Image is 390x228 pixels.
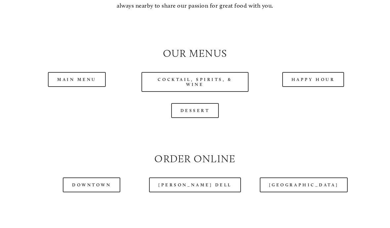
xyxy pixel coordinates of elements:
[23,47,367,61] h2: Our Menus
[260,178,348,193] a: [GEOGRAPHIC_DATA]
[141,72,248,92] a: Cocktail, Spirits, & Wine
[149,178,241,193] a: [PERSON_NAME] Dell
[48,72,106,87] a: Main Menu
[171,103,219,118] a: Dessert
[63,178,120,193] a: Downtown
[282,72,344,87] a: Happy Hour
[23,152,367,167] h2: Order Online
